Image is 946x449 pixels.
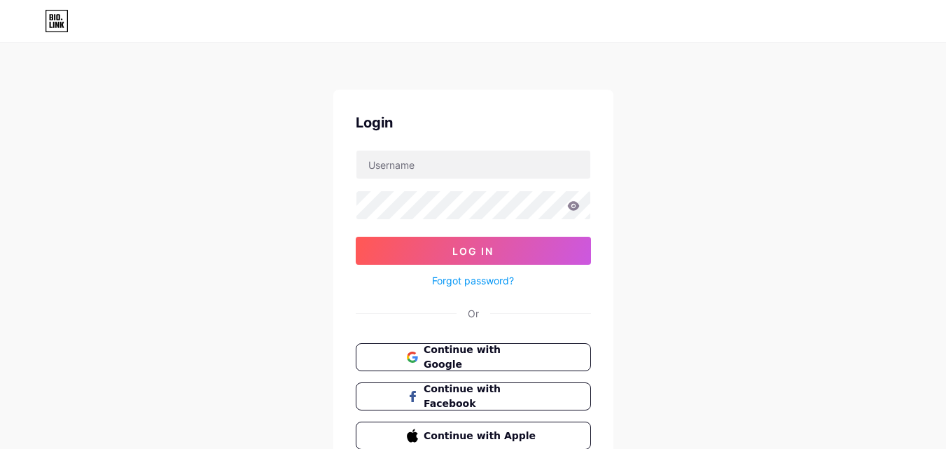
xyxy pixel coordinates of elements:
input: Username [356,151,590,179]
div: Or [468,306,479,321]
button: Continue with Google [356,343,591,371]
span: Continue with Apple [424,429,539,443]
span: Continue with Facebook [424,382,539,411]
button: Continue with Facebook [356,382,591,410]
a: Forgot password? [432,273,514,288]
span: Continue with Google [424,343,539,372]
button: Log In [356,237,591,265]
div: Login [356,112,591,133]
span: Log In [452,245,494,257]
